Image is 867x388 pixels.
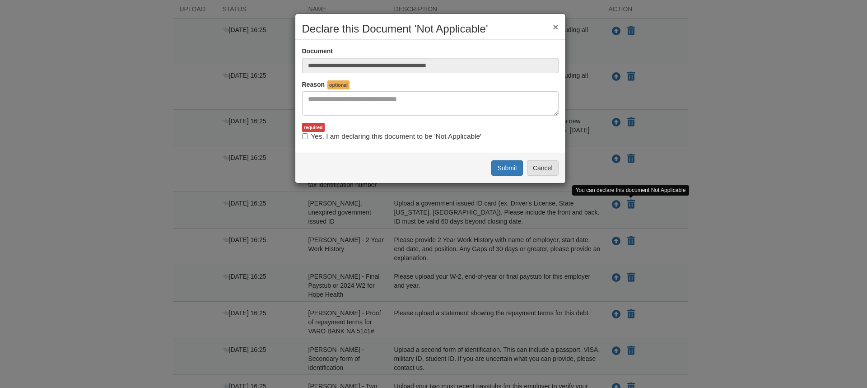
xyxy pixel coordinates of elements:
[302,47,333,56] label: Document
[527,160,559,176] button: Cancel
[302,80,325,89] label: Reason
[302,123,325,132] div: required
[302,23,559,35] h2: Declare this Document 'Not Applicable'
[302,91,559,116] textarea: Reasons Why
[553,22,558,32] button: ×
[302,58,559,73] input: Doc Name
[572,185,690,196] div: You can declare this document Not Applicable
[302,131,481,141] label: Yes, I am declaring this document to be 'Not Applicable'
[327,80,350,89] span: optional
[491,160,523,176] button: Submit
